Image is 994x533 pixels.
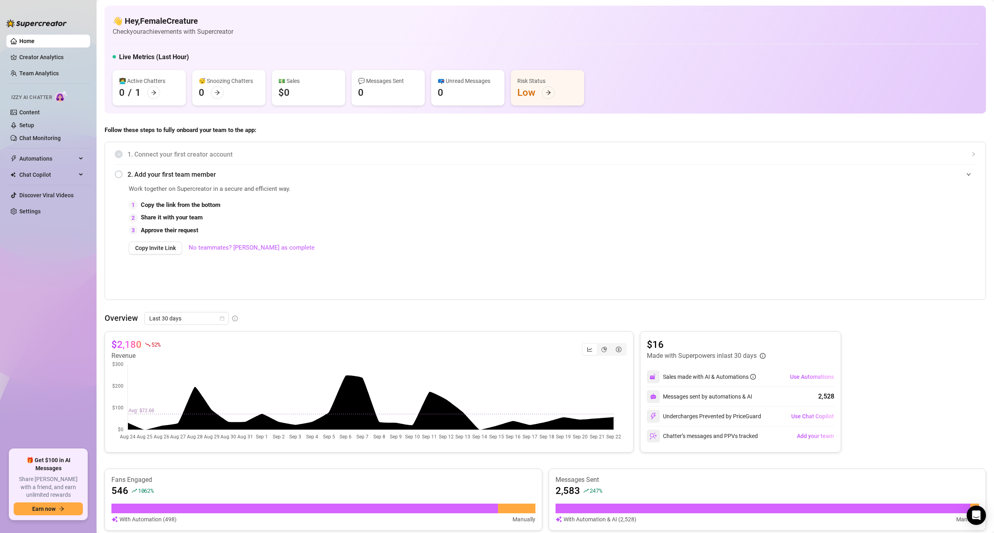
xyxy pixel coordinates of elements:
span: expanded [966,172,971,177]
img: svg%3e [111,515,118,524]
button: Use Chat Copilot [791,410,834,423]
span: Automations [19,152,76,165]
span: pie-chart [601,347,607,352]
span: calendar [220,316,224,321]
span: arrow-right [214,90,220,95]
article: With Automation & AI (2,528) [564,515,636,524]
article: Revenue [111,351,161,361]
button: Copy Invite Link [129,242,182,254]
div: Sales made with AI & Automations [663,372,756,381]
strong: Share it with your team [141,214,203,221]
div: Chatter’s messages and PPVs tracked [647,430,758,442]
div: Messages sent by automations & AI [647,390,752,403]
span: Chat Copilot [19,168,76,181]
span: dollar-circle [616,347,622,352]
h4: 👋 Hey, FemaleCreature [113,15,233,27]
span: line-chart [587,347,593,352]
button: Use Automations [790,370,834,383]
div: 1 [135,86,141,99]
div: 📪 Unread Messages [438,76,498,85]
img: Chat Copilot [10,172,16,178]
span: 2. Add your first team member [128,169,976,180]
button: Earn nowarrow-right [14,502,83,515]
article: $2,180 [111,338,142,351]
article: With Automation (498) [119,515,177,524]
span: 1. Connect your first creator account [128,149,976,159]
span: collapsed [971,152,976,157]
iframe: Adding Team Members [815,184,976,287]
a: Discover Viral Videos [19,192,74,198]
a: Team Analytics [19,70,59,76]
span: 1062 % [138,487,154,494]
div: 0 [438,86,443,99]
img: svg%3e [650,393,656,400]
div: segmented control [582,343,627,356]
span: Copy Invite Link [135,245,176,251]
div: 0 [119,86,125,99]
div: Open Intercom Messenger [967,506,986,525]
span: fall [145,342,150,347]
a: Home [19,38,35,44]
span: arrow-right [545,90,551,95]
span: Earn now [32,506,56,512]
span: Use Chat Copilot [791,413,834,419]
article: Manually [512,515,535,524]
div: 0 [199,86,204,99]
button: Add your team [796,430,834,442]
article: Manually [956,515,979,524]
span: 🎁 Get $100 in AI Messages [14,457,83,472]
strong: Follow these steps to fully onboard your team to the app: [105,126,256,134]
span: Share [PERSON_NAME] with a friend, and earn unlimited rewards [14,475,83,499]
img: AI Chatter [55,91,68,102]
div: 1 [129,200,138,209]
a: Creator Analytics [19,51,84,64]
div: 2. Add your first team member [115,165,976,184]
img: logo-BBDzfeDw.svg [6,19,67,27]
div: 💬 Messages Sent [358,76,418,85]
a: Chat Monitoring [19,135,61,141]
article: Messages Sent [556,475,980,484]
a: No teammates? [PERSON_NAME] as complete [189,243,315,253]
span: Izzy AI Chatter [11,94,52,101]
span: info-circle [232,316,238,321]
article: Made with Superpowers in last 30 days [647,351,757,361]
a: Setup [19,122,34,128]
div: 👩‍💻 Active Chatters [119,76,179,85]
span: rise [583,488,589,494]
div: 0 [358,86,364,99]
div: 1. Connect your first creator account [115,145,976,164]
div: 2,528 [818,392,834,401]
span: Use Automations [790,374,834,380]
a: Settings [19,208,41,215]
img: svg%3e [650,373,657,380]
article: Overview [105,312,138,324]
span: 52 % [151,341,161,348]
h5: Live Metrics (Last Hour) [119,52,189,62]
article: $16 [647,338,766,351]
span: 247 % [590,487,602,494]
div: 💵 Sales [278,76,339,85]
div: 3 [129,226,138,235]
div: Risk Status [517,76,578,85]
span: Add your team [797,433,834,439]
div: $0 [278,86,290,99]
img: svg%3e [650,432,657,440]
span: info-circle [760,353,766,359]
article: 2,583 [556,484,580,497]
article: Fans Engaged [111,475,535,484]
article: 546 [111,484,128,497]
div: Undercharges Prevented by PriceGuard [647,410,761,423]
span: arrow-right [59,506,64,512]
strong: Approve their request [141,227,198,234]
span: Last 30 days [149,312,224,324]
div: 😴 Snoozing Chatters [199,76,259,85]
article: Check your achievements with Supercreator [113,27,233,37]
span: thunderbolt [10,155,17,162]
img: svg%3e [650,413,657,420]
span: rise [132,488,137,494]
img: svg%3e [556,515,562,524]
div: 2 [129,213,138,222]
span: arrow-right [151,90,156,95]
span: Work together on Supercreator in a secure and efficient way. [129,184,795,194]
span: info-circle [750,374,756,380]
